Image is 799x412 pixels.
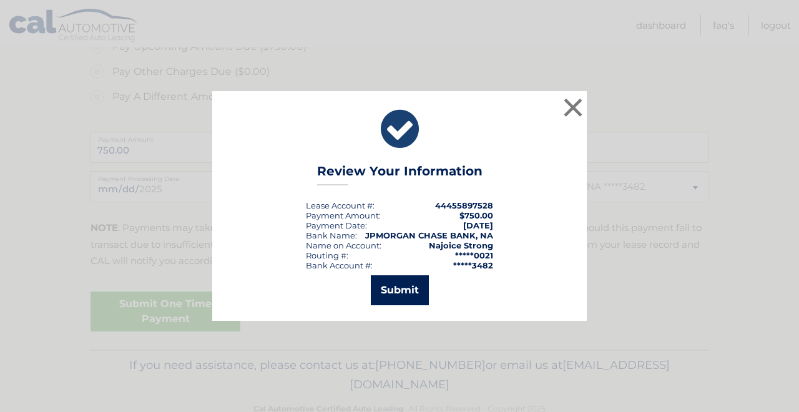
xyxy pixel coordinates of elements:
[306,250,348,260] div: Routing #:
[306,230,357,240] div: Bank Name:
[459,210,493,220] span: $750.00
[306,220,367,230] div: :
[306,240,381,250] div: Name on Account:
[306,220,365,230] span: Payment Date
[463,220,493,230] span: [DATE]
[429,240,493,250] strong: Najoice Strong
[435,200,493,210] strong: 44455897528
[371,275,429,305] button: Submit
[365,230,493,240] strong: JPMORGAN CHASE BANK, NA
[306,260,373,270] div: Bank Account #:
[306,210,381,220] div: Payment Amount:
[317,164,483,185] h3: Review Your Information
[561,95,586,120] button: ×
[306,200,375,210] div: Lease Account #:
